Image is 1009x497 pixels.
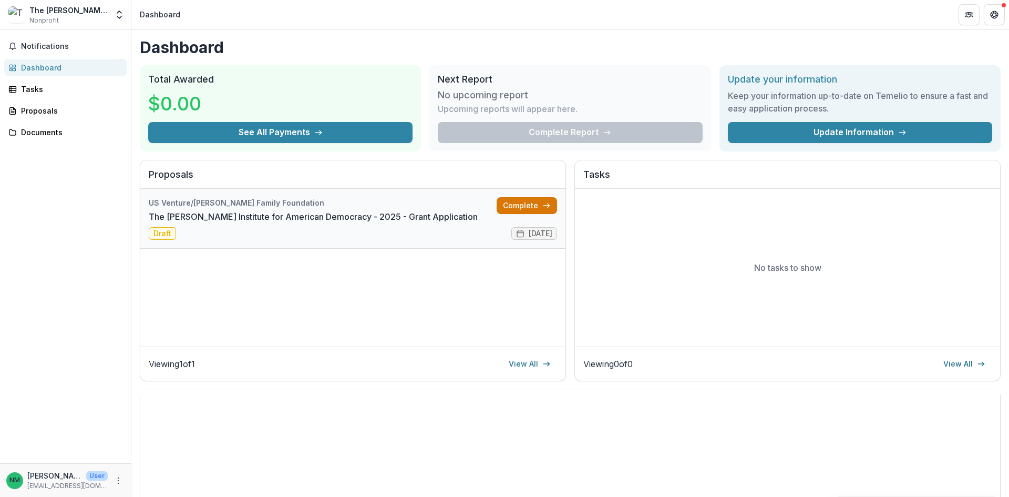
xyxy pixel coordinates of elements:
[29,5,108,16] div: The [PERSON_NAME] Institute for American Democracy
[4,38,127,55] button: Notifications
[140,9,180,20] div: Dashboard
[4,124,127,141] a: Documents
[9,477,20,484] div: Nancy Montini-Robinson
[4,59,127,76] a: Dashboard
[984,4,1005,25] button: Get Help
[728,89,992,115] h3: Keep your information up-to-date on Temelio to ensure a fast and easy application process.
[583,358,633,370] p: Viewing 0 of 0
[959,4,980,25] button: Partners
[8,6,25,23] img: The Sandra Day O’Connor Institute for American Democracy
[21,127,118,138] div: Documents
[21,62,118,73] div: Dashboard
[140,38,1001,57] h1: Dashboard
[754,261,821,274] p: No tasks to show
[27,470,82,481] p: [PERSON_NAME]
[148,89,227,118] h3: $0.00
[583,169,992,189] h2: Tasks
[149,358,195,370] p: Viewing 1 of 1
[502,356,557,372] a: View All
[86,471,108,481] p: User
[728,122,992,143] a: Update Information
[136,7,184,22] nav: breadcrumb
[438,74,702,85] h2: Next Report
[148,122,413,143] button: See All Payments
[112,4,127,25] button: Open entity switcher
[21,105,118,116] div: Proposals
[438,89,528,101] h3: No upcoming report
[148,74,413,85] h2: Total Awarded
[728,74,992,85] h2: Update your information
[4,102,127,119] a: Proposals
[937,356,992,372] a: View All
[4,80,127,98] a: Tasks
[29,16,59,25] span: Nonprofit
[438,103,578,115] p: Upcoming reports will appear here.
[27,481,108,491] p: [EMAIL_ADDRESS][DOMAIN_NAME]
[497,197,557,214] a: Complete
[21,42,122,51] span: Notifications
[112,474,125,487] button: More
[21,84,118,95] div: Tasks
[149,169,557,189] h2: Proposals
[149,210,478,223] a: The [PERSON_NAME] Institute for American Democracy - 2025 - Grant Application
